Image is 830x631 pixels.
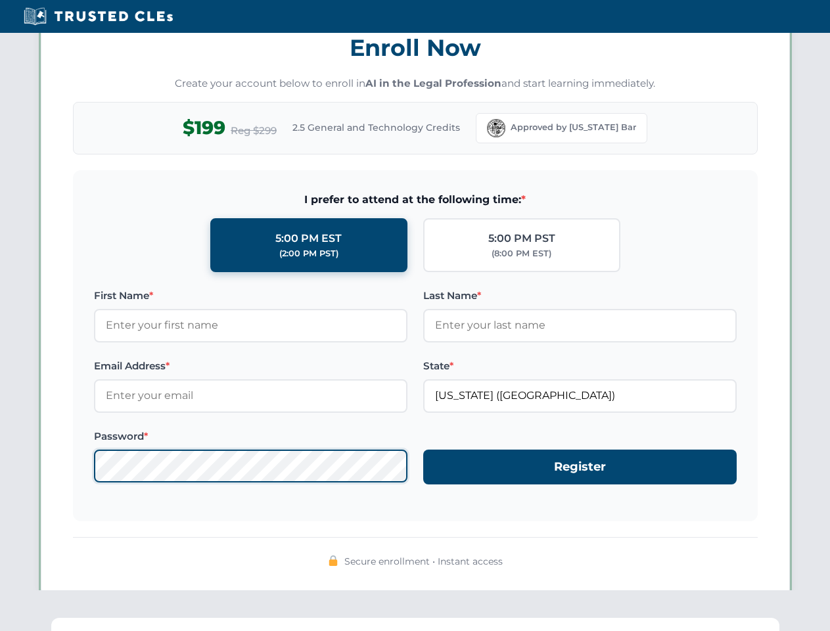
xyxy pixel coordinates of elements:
[275,230,342,247] div: 5:00 PM EST
[20,7,177,26] img: Trusted CLEs
[94,429,407,444] label: Password
[183,113,225,143] span: $199
[492,247,551,260] div: (8:00 PM EST)
[423,309,737,342] input: Enter your last name
[328,555,338,566] img: 🔒
[94,191,737,208] span: I prefer to attend at the following time:
[73,76,758,91] p: Create your account below to enroll in and start learning immediately.
[231,123,277,139] span: Reg $299
[423,288,737,304] label: Last Name
[487,119,505,137] img: Florida Bar
[292,120,460,135] span: 2.5 General and Technology Credits
[94,309,407,342] input: Enter your first name
[279,247,338,260] div: (2:00 PM PST)
[365,77,501,89] strong: AI in the Legal Profession
[94,288,407,304] label: First Name
[423,358,737,374] label: State
[488,230,555,247] div: 5:00 PM PST
[423,450,737,484] button: Register
[423,379,737,412] input: Florida (FL)
[73,27,758,68] h3: Enroll Now
[94,358,407,374] label: Email Address
[511,121,636,134] span: Approved by [US_STATE] Bar
[344,554,503,569] span: Secure enrollment • Instant access
[94,379,407,412] input: Enter your email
